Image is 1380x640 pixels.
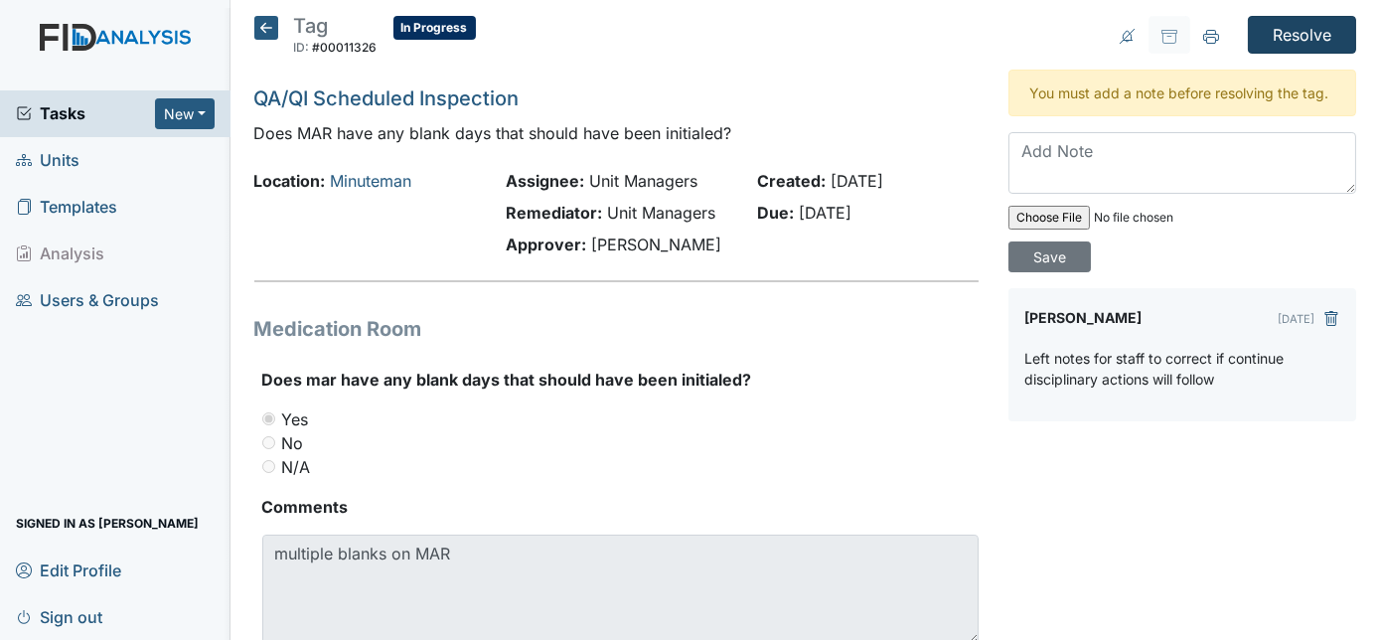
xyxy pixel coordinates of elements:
input: Resolve [1248,16,1356,54]
span: Sign out [16,601,102,632]
label: No [282,431,304,455]
a: Tasks [16,101,155,125]
strong: Created: [757,171,826,191]
p: Left notes for staff to correct if continue disciplinary actions will follow [1024,348,1340,390]
span: [DATE] [831,171,883,191]
span: Edit Profile [16,555,121,585]
strong: Due: [757,203,794,223]
label: [PERSON_NAME] [1024,304,1142,332]
strong: Remediator: [506,203,602,223]
div: You must add a note before resolving the tag. [1008,70,1356,116]
input: Save [1008,241,1091,272]
span: [DATE] [799,203,851,223]
input: No [262,436,275,449]
h1: Medication Room [254,314,980,344]
strong: Approver: [506,235,586,254]
strong: Assignee: [506,171,584,191]
span: #00011326 [313,40,378,55]
span: Users & Groups [16,285,159,316]
a: Minuteman [331,171,412,191]
small: [DATE] [1278,312,1314,326]
strong: Location: [254,171,326,191]
p: Does MAR have any blank days that should have been initialed? [254,121,980,145]
input: Yes [262,412,275,425]
span: In Progress [393,16,476,40]
span: Templates [16,192,117,223]
span: ID: [294,40,310,55]
span: Unit Managers [589,171,697,191]
span: Signed in as [PERSON_NAME] [16,508,199,539]
label: N/A [282,455,311,479]
span: Units [16,145,79,176]
label: Does mar have any blank days that should have been initialed? [262,368,752,392]
span: [PERSON_NAME] [591,235,721,254]
label: Yes [282,407,309,431]
span: Tag [294,14,329,38]
input: N/A [262,460,275,473]
a: QA/QI Scheduled Inspection [254,86,520,110]
strong: Comments [262,495,980,519]
button: New [155,98,215,129]
span: Unit Managers [607,203,715,223]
